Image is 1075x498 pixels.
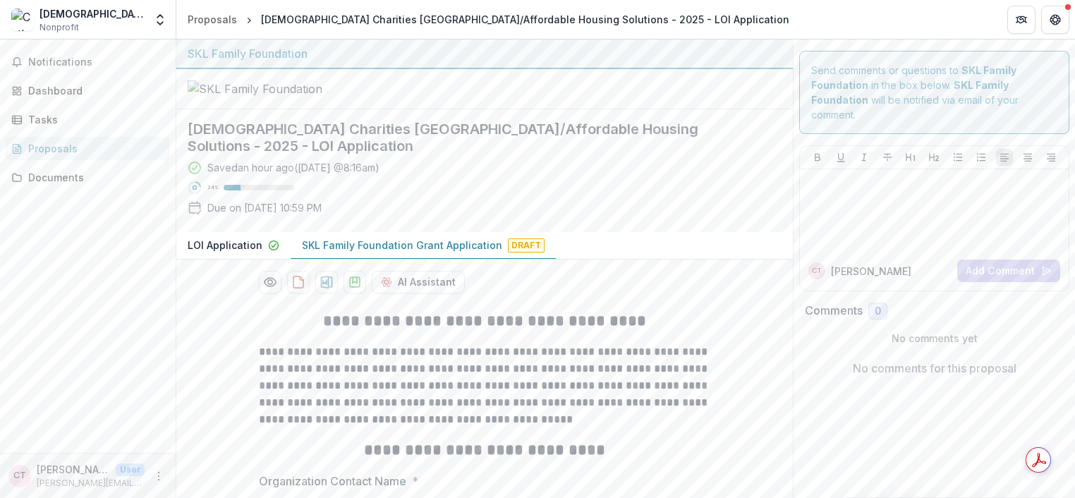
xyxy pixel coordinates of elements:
nav: breadcrumb [182,9,795,30]
button: Ordered List [973,149,990,166]
span: Draft [508,238,545,253]
p: Due on [DATE] 10:59 PM [207,200,322,215]
button: Strike [879,149,896,166]
p: 24 % [207,183,218,193]
a: Documents [6,166,170,189]
p: User [116,463,145,476]
div: Proposals [28,141,159,156]
button: Italicize [856,149,873,166]
a: Proposals [182,9,243,30]
button: Heading 2 [925,149,942,166]
button: More [150,468,167,485]
p: No comments yet [805,331,1064,346]
span: Nonprofit [40,21,79,34]
button: Bullet List [949,149,966,166]
div: Christa Troup [13,471,26,480]
h2: [DEMOGRAPHIC_DATA] Charities [GEOGRAPHIC_DATA]/Affordable Housing Solutions - 2025 - LOI Application [188,121,759,154]
p: [PERSON_NAME] [37,462,110,477]
button: AI Assistant [372,271,465,293]
button: download-proposal [315,271,338,293]
div: [DEMOGRAPHIC_DATA] Charities [GEOGRAPHIC_DATA]/Affordable Housing Solutions - 2025 - LOI Application [261,12,789,27]
button: Align Right [1043,149,1059,166]
p: LOI Application [188,238,262,253]
div: Documents [28,170,159,185]
img: Catholic Charities of the Archdiocese of St. Paul and Minneapolis [11,8,34,31]
img: SKL Family Foundation [188,80,329,97]
p: No comments for this proposal [853,360,1016,377]
button: download-proposal [287,271,310,293]
button: Add Comment [957,260,1060,282]
button: Notifications [6,51,170,73]
p: Organization Contact Name [259,473,406,490]
a: Tasks [6,108,170,131]
p: [PERSON_NAME] [831,264,911,279]
button: Underline [832,149,849,166]
button: Heading 1 [902,149,919,166]
button: Align Left [996,149,1013,166]
span: Notifications [28,56,164,68]
a: Proposals [6,137,170,160]
a: Dashboard [6,79,170,102]
div: Proposals [188,12,237,27]
button: Preview ea685f15-81a0-45e2-98be-ec2c63fdf0e2-1.pdf [259,271,281,293]
h2: Comments [805,304,863,317]
div: Saved an hour ago ( [DATE] @ 8:16am ) [207,160,379,175]
button: Bold [809,149,826,166]
button: Open entity switcher [150,6,170,34]
div: Send comments or questions to in the box below. will be notified via email of your comment. [799,51,1069,134]
div: SKL Family Foundation [188,45,782,62]
p: [PERSON_NAME][EMAIL_ADDRESS][PERSON_NAME][DOMAIN_NAME] [37,477,145,490]
div: [DEMOGRAPHIC_DATA] Charities of the Archdiocese of [GEOGRAPHIC_DATA][PERSON_NAME] and [GEOGRAPHIC... [40,6,145,21]
button: download-proposal [344,271,366,293]
button: Get Help [1041,6,1069,34]
div: Tasks [28,112,159,127]
div: Dashboard [28,83,159,98]
p: SKL Family Foundation Grant Application [302,238,502,253]
div: Christa Troup [812,267,822,274]
span: 0 [875,305,881,317]
button: Partners [1007,6,1035,34]
button: Align Center [1019,149,1036,166]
